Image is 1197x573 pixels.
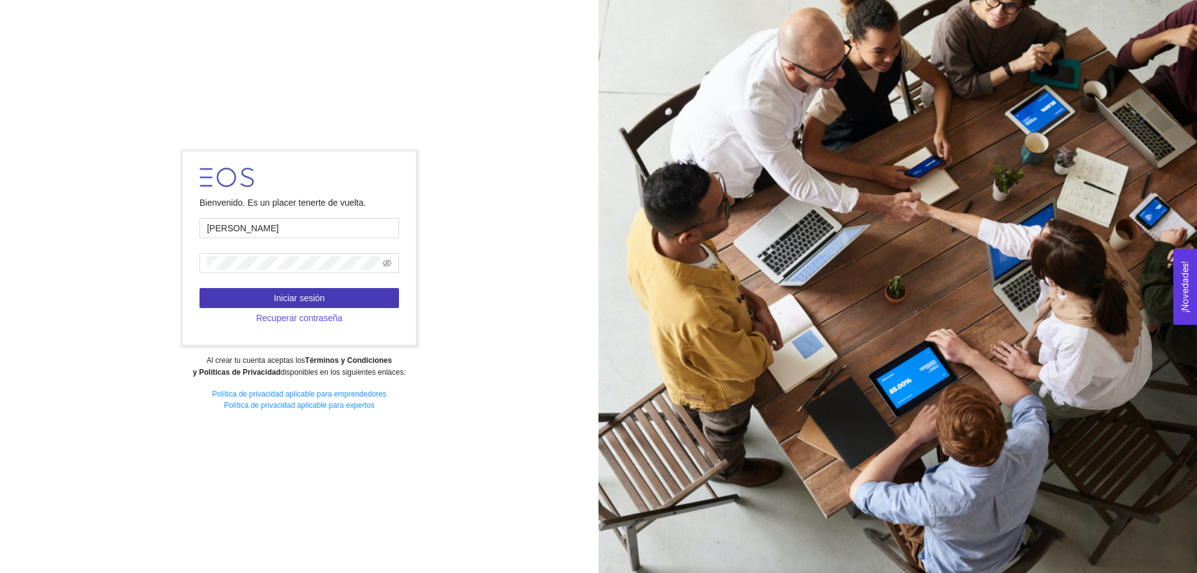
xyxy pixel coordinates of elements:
[199,218,399,238] input: Correo electrónico
[8,355,590,378] div: Al crear tu cuenta aceptas los disponibles en los siguientes enlaces:
[199,168,254,187] img: LOGO
[224,401,374,410] a: Política de privacidad aplicable para expertos
[1173,249,1197,325] button: Open Feedback Widget
[199,288,399,308] button: Iniciar sesión
[199,196,399,209] div: Bienvenido. Es un placer tenerte de vuelta.
[212,390,387,398] a: Política de privacidad aplicable para emprendedores
[193,356,392,377] strong: Términos y Condiciones y Políticas de Privacidad
[274,291,325,305] span: Iniciar sesión
[256,311,343,325] span: Recuperar contraseña
[199,308,399,328] button: Recuperar contraseña
[383,259,392,267] span: eye-invisible
[199,313,399,323] a: Recuperar contraseña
